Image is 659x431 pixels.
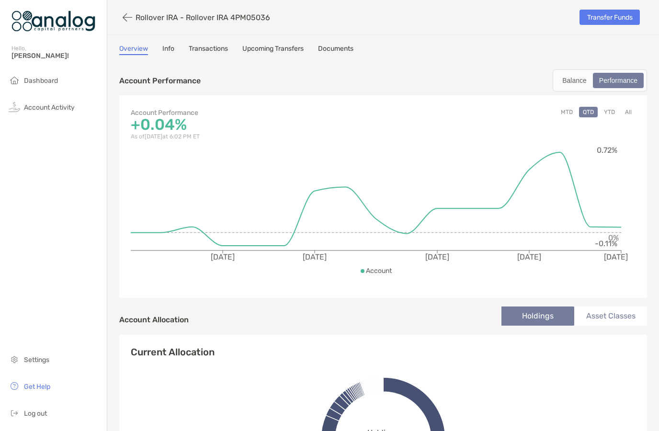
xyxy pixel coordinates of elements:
[366,265,392,277] p: Account
[24,383,50,391] span: Get Help
[9,407,20,419] img: logout icon
[131,346,215,358] h4: Current Allocation
[595,239,617,248] tspan: -0.11%
[24,409,47,418] span: Log out
[9,74,20,86] img: household icon
[9,101,20,113] img: activity icon
[501,306,574,326] li: Holdings
[597,146,617,155] tspan: 0.72%
[211,252,235,261] tspan: [DATE]
[131,119,383,131] p: +0.04%
[131,107,383,119] p: Account Performance
[621,107,636,117] button: All
[11,52,101,60] span: [PERSON_NAME]!
[318,45,353,55] a: Documents
[574,306,647,326] li: Asset Classes
[604,252,628,261] tspan: [DATE]
[557,74,592,87] div: Balance
[600,107,619,117] button: YTD
[131,131,383,143] p: As of [DATE] at 6:02 PM ET
[24,77,58,85] span: Dashboard
[303,252,327,261] tspan: [DATE]
[119,75,201,87] p: Account Performance
[608,233,619,242] tspan: 0%
[553,69,647,91] div: segmented control
[594,74,643,87] div: Performance
[242,45,304,55] a: Upcoming Transfers
[162,45,174,55] a: Info
[9,380,20,392] img: get-help icon
[189,45,228,55] a: Transactions
[579,107,598,117] button: QTD
[119,45,148,55] a: Overview
[425,252,449,261] tspan: [DATE]
[9,353,20,365] img: settings icon
[119,315,189,324] h4: Account Allocation
[517,252,541,261] tspan: [DATE]
[579,10,640,25] a: Transfer Funds
[136,13,270,22] p: Rollover IRA - Rollover IRA 4PM05036
[24,103,75,112] span: Account Activity
[557,107,577,117] button: MTD
[11,4,95,38] img: Zoe Logo
[24,356,49,364] span: Settings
